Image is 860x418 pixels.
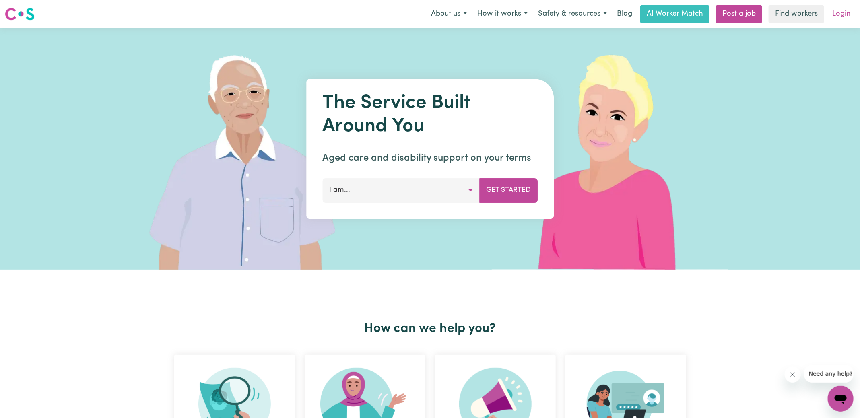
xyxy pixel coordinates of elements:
a: AI Worker Match [640,5,709,23]
button: Get Started [479,178,538,202]
h1: The Service Built Around You [322,92,538,138]
button: How it works [472,6,533,23]
button: About us [426,6,472,23]
a: Find workers [769,5,824,23]
iframe: Button to launch messaging window [828,386,854,412]
button: Safety & resources [533,6,612,23]
iframe: Close message [785,367,801,383]
h2: How can we help you? [169,321,691,336]
button: I am... [322,178,480,202]
p: Aged care and disability support on your terms [322,151,538,165]
a: Post a job [716,5,762,23]
a: Blog [612,5,637,23]
iframe: Message from company [804,365,854,383]
a: Careseekers logo [5,5,35,23]
a: Login [827,5,855,23]
img: Careseekers logo [5,7,35,21]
